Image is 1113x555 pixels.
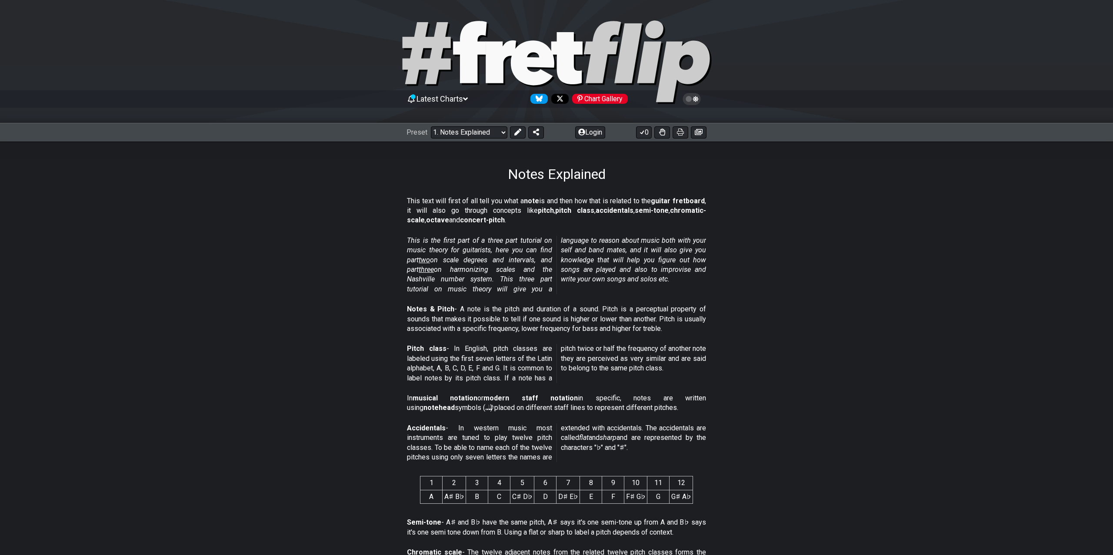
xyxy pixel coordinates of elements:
[483,394,578,402] strong: modern staff notation
[466,490,488,503] td: B
[407,344,447,353] strong: Pitch class
[413,394,477,402] strong: musical notation
[510,490,534,503] td: C♯ D♭
[426,216,449,224] strong: octave
[407,424,446,432] strong: Accidentals
[407,393,706,413] p: In or in specific, notes are written using symbols (𝅝 𝅗𝅥 𝅘𝅥 𝅘𝅥𝅮) placed on different staff lines to r...
[555,206,594,215] strong: pitch class
[466,476,488,490] th: 3
[670,476,693,490] th: 12
[419,256,430,264] span: two
[420,490,443,503] td: A
[534,490,556,503] td: D
[624,490,647,503] td: F♯ G♭
[407,236,706,293] em: This is the first part of a three part tutorial on music theory for guitarists, here you can find...
[548,94,569,104] a: Follow #fretflip at X
[407,518,706,537] p: - A♯ and B♭ have the same pitch, A♯ says it's one semi-tone up from A and B♭ says it's one semi t...
[407,423,706,462] p: - In western music most instruments are tuned to play twelve pitch classes. To be able to name ea...
[624,476,647,490] th: 10
[407,344,706,383] p: - In English, pitch classes are labeled using the first seven letters of the Latin alphabet, A, B...
[524,197,539,205] strong: note
[579,433,589,442] em: flat
[596,206,633,215] strong: accidentals
[635,206,669,215] strong: semi-tone
[460,216,505,224] strong: concert-pitch
[569,94,628,104] a: #fretflip at Pinterest
[687,95,697,103] span: Toggle light / dark theme
[538,206,554,215] strong: pitch
[556,490,580,503] td: D♯ E♭
[647,490,670,503] td: G
[407,304,706,334] p: - A note is the pitch and duration of a sound. Pitch is a perceptual property of sounds that make...
[407,518,441,526] strong: Semi-tone
[443,476,466,490] th: 2
[572,94,628,104] div: Chart Gallery
[423,403,455,412] strong: notehead
[654,126,670,139] button: Toggle Dexterity for all fretkits
[636,126,652,139] button: 0
[527,94,548,104] a: Follow #fretflip at Bluesky
[670,490,693,503] td: G♯ A♭
[600,433,616,442] em: sharp
[673,126,688,139] button: Print
[417,94,463,103] span: Latest Charts
[534,476,556,490] th: 6
[575,126,605,139] button: Login
[651,197,705,205] strong: guitar fretboard
[602,476,624,490] th: 9
[647,476,670,490] th: 11
[580,490,602,503] td: E
[407,196,706,225] p: This text will first of all tell you what a is and then how that is related to the , it will also...
[443,490,466,503] td: A♯ B♭
[407,305,454,313] strong: Notes & Pitch
[431,126,507,139] select: Preset
[691,126,706,139] button: Create image
[488,490,510,503] td: C
[556,476,580,490] th: 7
[419,265,434,274] span: three
[488,476,510,490] th: 4
[510,126,526,139] button: Edit Preset
[420,476,443,490] th: 1
[508,166,606,182] h1: Notes Explained
[528,126,544,139] button: Share Preset
[580,476,602,490] th: 8
[510,476,534,490] th: 5
[407,128,427,136] span: Preset
[602,490,624,503] td: F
